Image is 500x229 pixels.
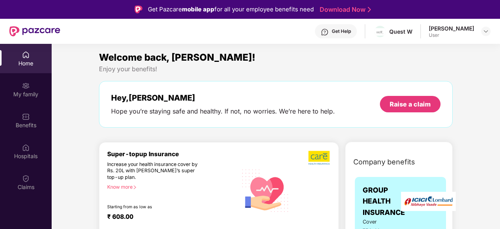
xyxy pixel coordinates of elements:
img: svg+xml;base64,PHN2ZyBpZD0iSGVscC0zMngzMiIgeG1sbnM9Imh0dHA6Ly93d3cudzMub3JnLzIwMDAvc3ZnIiB3aWR0aD... [321,28,329,36]
div: User [429,32,474,38]
div: Raise a claim [390,100,431,108]
div: ₹ 608.00 [107,213,230,222]
div: Increase your health insurance cover by Rs. 20L with [PERSON_NAME]’s super top-up plan. [107,161,204,181]
span: Welcome back, [PERSON_NAME]! [99,52,255,63]
span: right [133,185,137,189]
img: svg+xml;base64,PHN2ZyB4bWxucz0iaHR0cDovL3d3dy53My5vcmcvMjAwMC9zdmciIHhtbG5zOnhsaW5rPSJodHRwOi8vd3... [237,162,293,218]
img: Logo [135,5,142,13]
img: svg+xml;base64,PHN2ZyBpZD0iRHJvcGRvd24tMzJ4MzIiIHhtbG5zPSJodHRwOi8vd3d3LnczLm9yZy8yMDAwL3N2ZyIgd2... [483,28,489,34]
div: Know more [107,184,233,189]
span: Cover [363,218,391,226]
div: Hey, [PERSON_NAME] [111,93,335,103]
img: insurerLogo [401,192,456,211]
img: svg+xml;base64,PHN2ZyBpZD0iSG9zcGl0YWxzIiB4bWxucz0iaHR0cDovL3d3dy53My5vcmcvMjAwMC9zdmciIHdpZHRoPS... [22,144,30,151]
img: svg+xml;base64,PHN2ZyBpZD0iQmVuZWZpdHMiIHhtbG5zPSJodHRwOi8vd3d3LnczLm9yZy8yMDAwL3N2ZyIgd2lkdGg9Ij... [22,113,30,121]
img: b5dec4f62d2307b9de63beb79f102df3.png [308,150,331,165]
span: Company benefits [353,157,415,168]
img: WhatsApp%20Image%202021-12-07%20at%201.44.04%20PM.jpeg [374,28,386,36]
img: svg+xml;base64,PHN2ZyBpZD0iQ2xhaW0iIHhtbG5zPSJodHRwOi8vd3d3LnczLm9yZy8yMDAwL3N2ZyIgd2lkdGg9IjIwIi... [22,175,30,182]
div: Get Help [332,28,351,34]
strong: mobile app [182,5,214,13]
img: New Pazcare Logo [9,26,60,36]
div: Quest W [389,28,412,35]
div: Super-topup Insurance [107,150,237,158]
img: Stroke [368,5,371,14]
div: Enjoy your benefits! [99,65,453,73]
div: Hope you’re staying safe and healthy. If not, no worries. We’re here to help. [111,107,335,115]
img: svg+xml;base64,PHN2ZyBpZD0iSG9tZSIgeG1sbnM9Imh0dHA6Ly93d3cudzMub3JnLzIwMDAvc3ZnIiB3aWR0aD0iMjAiIG... [22,51,30,59]
img: svg+xml;base64,PHN2ZyB3aWR0aD0iMjAiIGhlaWdodD0iMjAiIHZpZXdCb3g9IjAgMCAyMCAyMCIgZmlsbD0ibm9uZSIgeG... [22,82,30,90]
span: GROUP HEALTH INSURANCE [363,185,405,218]
a: Download Now [320,5,369,14]
div: Starting from as low as [107,204,204,210]
div: Get Pazcare for all your employee benefits need [148,5,314,14]
div: [PERSON_NAME] [429,25,474,32]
